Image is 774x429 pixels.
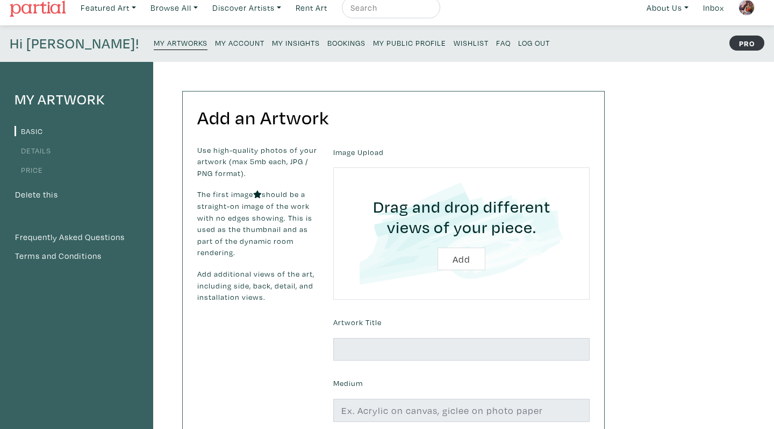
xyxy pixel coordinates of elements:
p: Add additional views of the art, including side, back, detail, and installation views. [197,268,317,303]
small: My Artworks [154,38,207,48]
input: Ex. Acrylic on canvas, giclee on photo paper [333,399,590,422]
p: The first image should be a straight-on image of the work with no edges showing. This is used as ... [197,188,317,258]
a: My Account [215,35,264,50]
a: Price [15,165,43,175]
p: Use high-quality photos of your artwork (max 5mb each, JPG / PNG format). [197,144,317,179]
label: Medium [333,377,363,389]
a: Terms and Conditions [15,249,139,263]
strong: PRO [729,36,764,51]
a: Wishlist [454,35,489,50]
label: Image Upload [333,146,384,158]
small: Log Out [518,38,550,48]
input: Search [349,1,430,15]
small: My Public Profile [373,38,446,48]
a: My Insights [272,35,320,50]
small: FAQ [496,38,511,48]
a: FAQ [496,35,511,50]
small: Bookings [327,38,365,48]
a: Basic [15,126,43,136]
a: My Artworks [154,35,207,50]
label: Artwork Title [333,317,382,328]
a: Frequently Asked Questions [15,230,139,244]
a: Bookings [327,35,365,50]
h4: My Artwork [15,91,139,108]
small: My Account [215,38,264,48]
a: Log Out [518,35,550,50]
h2: Add an Artwork [197,106,590,129]
small: My Insights [272,38,320,48]
a: My Public Profile [373,35,446,50]
button: Delete this [15,188,59,202]
small: Wishlist [454,38,489,48]
a: Details [15,145,51,156]
h4: Hi [PERSON_NAME]! [10,35,139,52]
